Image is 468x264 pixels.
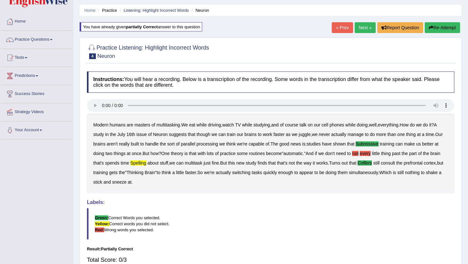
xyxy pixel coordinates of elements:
b: capable [249,141,264,146]
b: if [315,151,317,156]
b: sort [167,141,174,146]
b: our [237,132,243,137]
b: suggests [169,132,187,137]
b: every [360,151,371,156]
b: think [226,141,236,146]
b: juggle [299,132,310,137]
b: The [270,141,278,146]
b: at [128,179,131,185]
blockquote: Correct Words you selected. Correct words you did not select. Wrong words you selected. [87,208,454,240]
b: We [181,122,188,127]
b: So [197,170,203,175]
b: Green: [95,215,108,220]
button: Re-Attempt [425,22,460,33]
b: can [218,132,226,137]
b: prefrontal [404,160,422,166]
b: be [319,170,324,175]
b: faster [273,132,285,137]
b: Thinking [127,170,144,175]
b: of [215,151,219,156]
b: eat [189,122,195,127]
b: But [143,151,149,156]
b: Modern [93,122,108,127]
b: a [422,132,424,137]
b: talk [300,122,307,127]
li: Neuron [190,7,209,13]
b: nothing [405,170,420,175]
b: spends [105,160,119,166]
b: 16th [126,132,135,137]
b: about [147,160,159,166]
a: Predictions [0,67,73,83]
b: to [421,170,425,175]
b: shake [426,170,438,175]
b: tasks [252,170,262,175]
b: actually [331,132,346,137]
b: thing [381,151,391,156]
b: the [396,160,402,166]
b: that [268,160,276,166]
b: spelling [130,160,146,166]
b: routines [249,151,265,156]
b: news [291,141,301,146]
b: to [365,132,369,137]
h4: Labels: [87,200,454,205]
b: Neuron [153,132,168,137]
b: coffers [358,160,372,166]
b: some [237,151,248,156]
b: train [227,132,236,137]
b: that [188,132,195,137]
b: everything [378,122,399,127]
b: not [289,160,295,166]
b: the [402,151,408,156]
b: Instructions: [93,77,124,82]
b: the [110,132,116,137]
b: humans [110,122,125,127]
b: past [392,151,400,156]
a: Tests [0,49,73,65]
b: masters [134,122,150,127]
b: TV [235,122,241,127]
b: One [161,151,169,156]
b: brains [93,141,105,146]
b: in [105,132,109,137]
b: is [184,151,188,156]
b: study [246,160,256,166]
b: we're [237,141,247,146]
b: of [148,132,152,137]
b: we [169,160,175,166]
b: that [189,151,196,156]
b: thing [406,132,415,137]
b: with [198,151,206,156]
b: and [103,179,111,185]
b: to [258,132,262,137]
b: finds [258,160,267,166]
b: fine [212,160,219,166]
b: of [176,141,180,146]
h2: Practice Listening: Highlight Incorrect Words [87,43,209,59]
b: have [322,141,331,146]
b: though [197,132,210,137]
b: still [397,170,404,175]
b: doing [326,170,337,175]
b: actually [216,170,231,175]
b: really [119,141,130,146]
b: sneeze [112,179,126,185]
b: built [131,141,139,146]
b: submissive [356,141,379,146]
b: we [211,132,217,137]
b: one [397,132,405,137]
a: Listening: Highlight Incorrect Words [124,8,189,13]
b: at [127,151,131,156]
b: it [313,160,315,166]
b: once [132,151,141,156]
b: of [418,151,422,156]
b: run [352,151,358,156]
b: to [140,141,144,146]
b: training [380,141,394,146]
b: the [160,141,166,146]
b: way [304,160,312,166]
b: doing [93,151,104,156]
b: we [292,132,298,137]
div: . , , , , . ? , . . : . ? " ." , . . , " " . . . [87,114,454,193]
